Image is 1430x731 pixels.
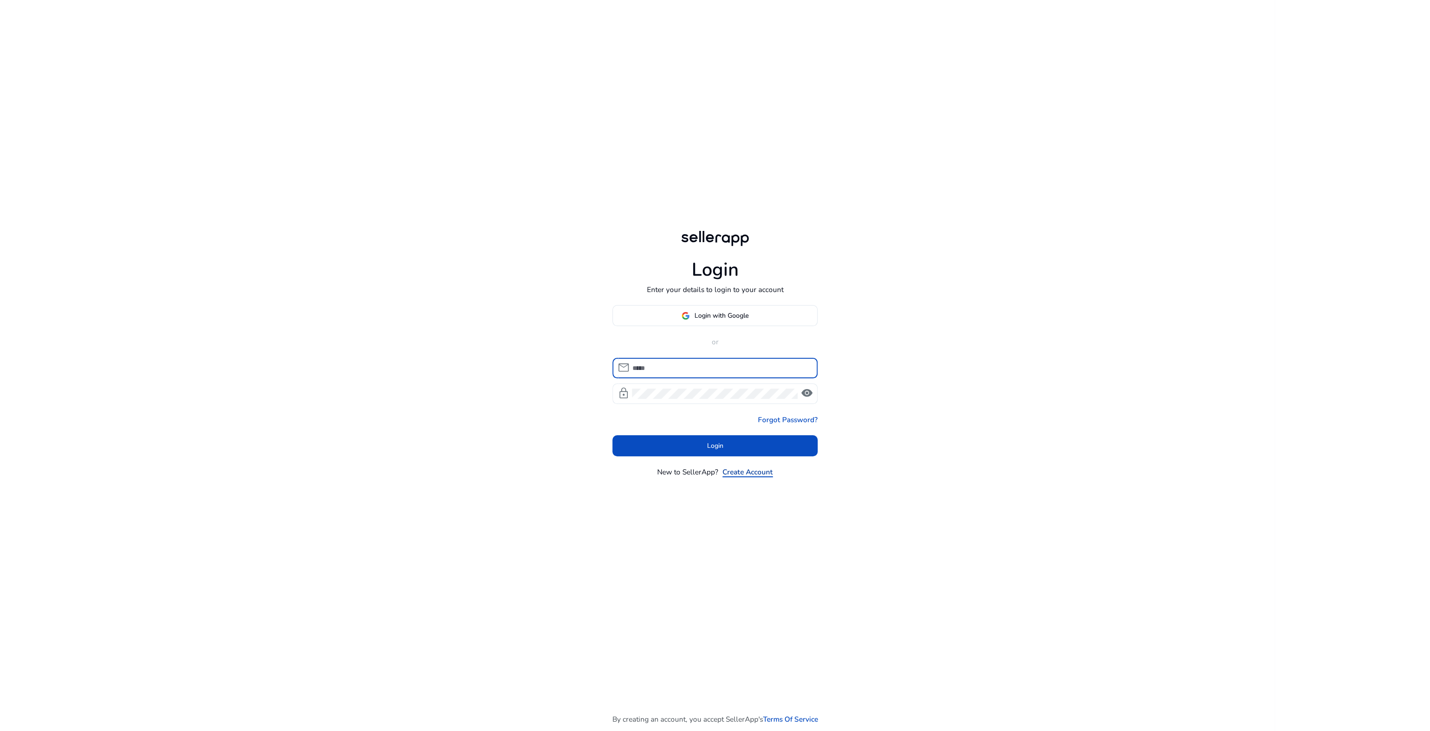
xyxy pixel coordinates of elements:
p: New to SellerApp? [657,466,718,477]
span: mail [617,362,629,374]
button: Login [612,435,818,456]
span: visibility [801,387,813,399]
button: Login with Google [612,305,818,326]
p: or [612,336,818,347]
a: Terms Of Service [763,714,818,724]
span: lock [617,387,629,399]
img: google-logo.svg [681,312,690,320]
a: Forgot Password? [758,414,818,425]
span: Login with Google [694,311,749,320]
p: Enter your details to login to your account [647,284,784,295]
span: Login [707,441,723,451]
h1: Login [692,259,739,281]
a: Create Account [722,466,773,477]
